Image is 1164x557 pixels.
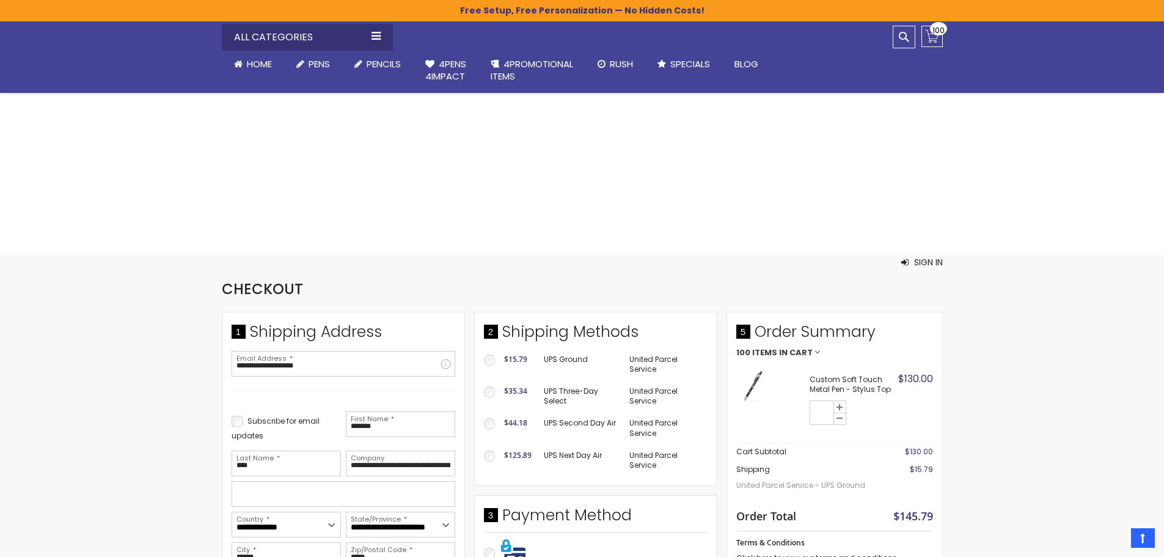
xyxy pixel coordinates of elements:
a: 4Pens4impact [413,51,478,90]
td: United Parcel Service [623,444,707,476]
span: 4Pens 4impact [425,57,466,83]
span: 100 [736,349,750,357]
div: Shipping Address [232,322,455,349]
span: $130.00 [905,446,933,457]
span: Terms & Conditions [736,537,805,548]
span: $44.18 [504,418,527,428]
div: Payment Method [484,505,708,532]
span: 4PROMOTIONAL ITEMS [491,57,573,83]
span: Blog [734,57,758,70]
strong: Custom Soft Touch Metal Pen - Stylus Top [810,375,895,394]
td: United Parcel Service [623,380,707,412]
span: $125.89 [504,450,532,460]
span: 100 [932,24,945,36]
a: 100 [921,26,943,47]
div: All Categories [222,24,393,51]
span: Sign In [914,256,943,268]
span: $130.00 [898,372,933,386]
span: Specials [670,57,710,70]
span: $35.34 [504,386,527,396]
span: Pencils [367,57,401,70]
span: Subscribe for email updates [232,416,320,441]
button: Sign In [901,256,943,268]
span: Order Summary [736,322,933,349]
strong: Order Total [736,507,796,523]
img: Custom Soft Touch Stylus Pen-Grey [736,369,770,403]
a: Pens [284,51,342,78]
span: Home [247,57,272,70]
span: $145.79 [893,509,933,523]
iframe: Google Customer Reviews [1063,524,1164,557]
th: Cart Subtotal [736,443,873,461]
a: Home [222,51,284,78]
td: UPS Second Day Air [538,412,624,444]
td: United Parcel Service [623,412,707,444]
span: Rush [610,57,633,70]
a: Specials [645,51,722,78]
a: Rush [585,51,645,78]
a: Pencils [342,51,413,78]
span: Checkout [222,279,303,299]
td: UPS Three-Day Select [538,380,624,412]
span: Items in Cart [752,349,813,357]
span: Pens [309,57,330,70]
a: 4PROMOTIONALITEMS [478,51,585,90]
div: Shipping Methods [484,322,708,349]
span: Shipping [736,464,770,474]
span: $15.79 [910,464,933,474]
span: $15.79 [504,354,527,364]
td: UPS Ground [538,349,624,380]
span: United Parcel Service - UPS Ground [736,474,873,496]
a: Blog [722,51,771,78]
td: United Parcel Service [623,349,707,380]
td: UPS Next Day Air [538,444,624,476]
